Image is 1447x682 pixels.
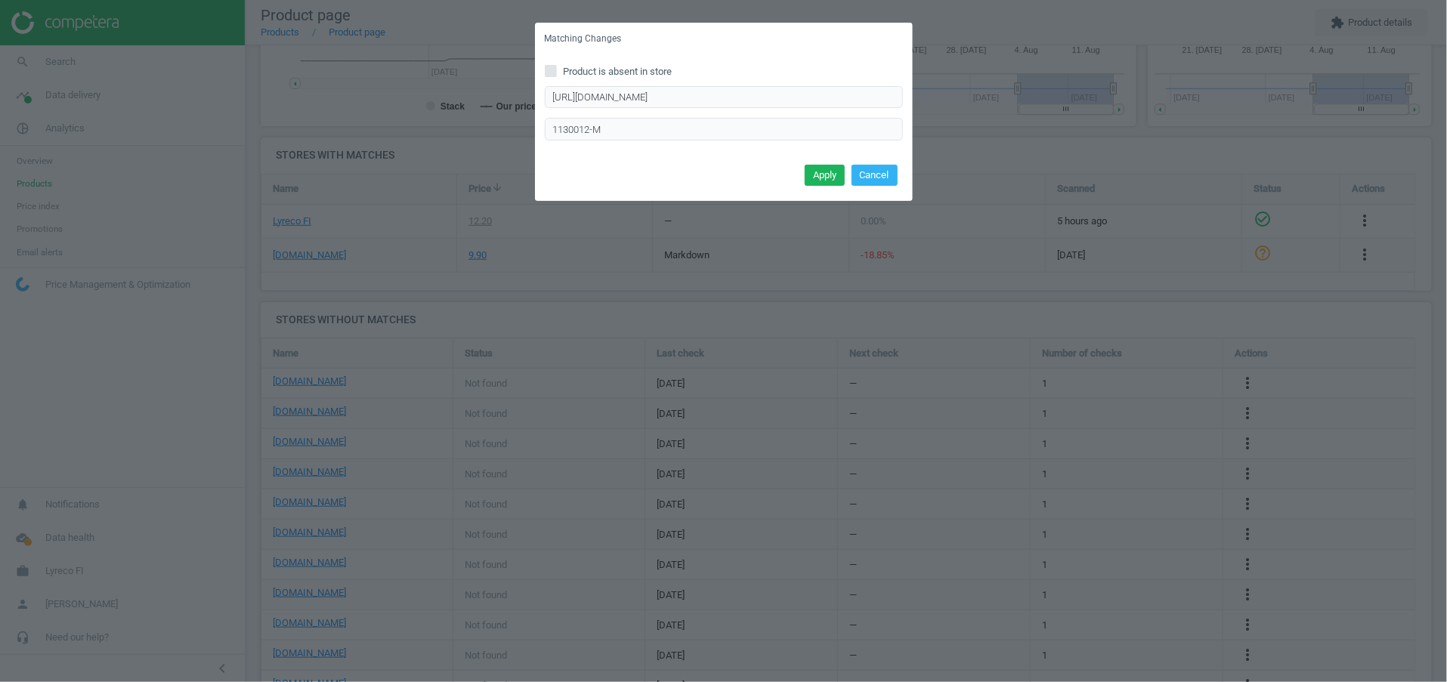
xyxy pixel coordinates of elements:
[545,86,903,109] input: Enter correct product URL
[852,165,898,186] button: Cancel
[561,65,676,79] span: Product is absent in store
[545,32,622,45] h5: Matching Changes
[805,165,845,186] button: Apply
[545,118,903,140] input: Enter the product option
